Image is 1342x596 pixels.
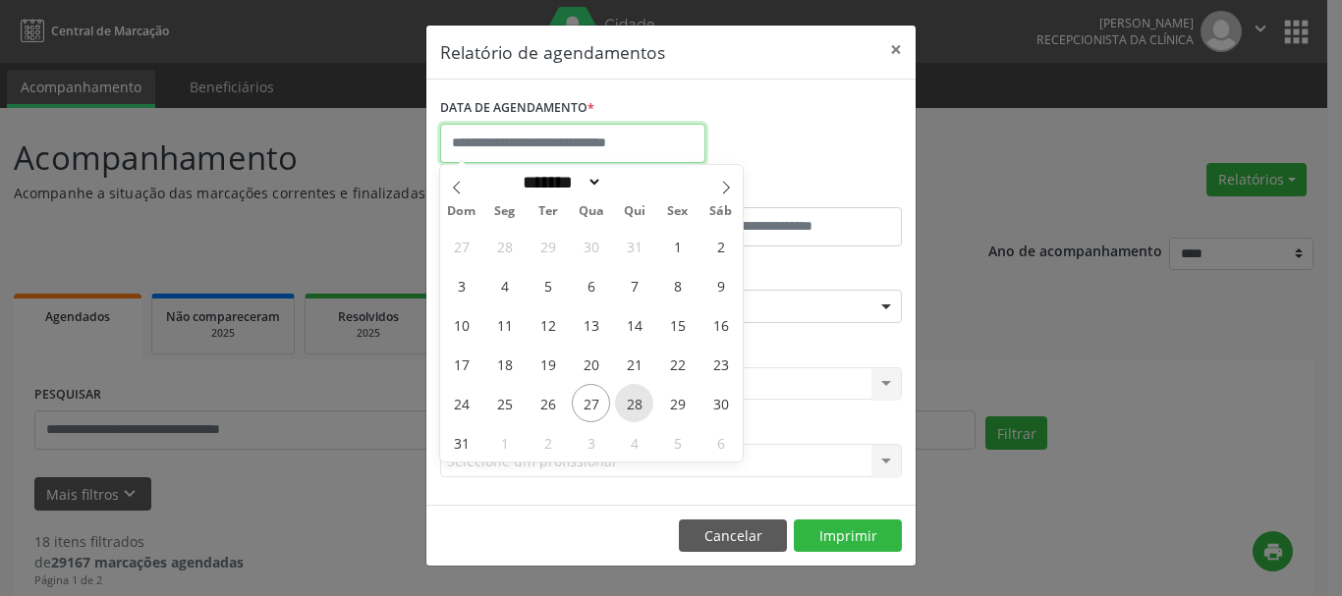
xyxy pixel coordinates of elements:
label: DATA DE AGENDAMENTO [440,93,594,124]
span: Setembro 5, 2025 [658,423,697,461]
span: Agosto 27, 2025 [572,384,610,422]
span: Setembro 4, 2025 [615,423,653,461]
span: Agosto 23, 2025 [701,345,740,383]
span: Agosto 3, 2025 [442,266,480,304]
label: ATÉ [676,177,902,207]
span: Qua [570,205,613,218]
span: Agosto 22, 2025 [658,345,697,383]
span: Agosto 14, 2025 [615,305,653,344]
span: Sex [656,205,699,218]
span: Agosto 31, 2025 [442,423,480,461]
span: Julho 27, 2025 [442,227,480,265]
span: Agosto 7, 2025 [615,266,653,304]
button: Imprimir [794,519,902,553]
span: Agosto 16, 2025 [701,305,740,344]
span: Julho 28, 2025 [485,227,524,265]
span: Agosto 28, 2025 [615,384,653,422]
input: Year [602,172,667,192]
span: Agosto 19, 2025 [529,345,567,383]
span: Setembro 3, 2025 [572,423,610,461]
span: Ter [527,205,570,218]
h5: Relatório de agendamentos [440,39,665,65]
span: Agosto 11, 2025 [485,305,524,344]
span: Agosto 6, 2025 [572,266,610,304]
span: Agosto 24, 2025 [442,384,480,422]
span: Agosto 15, 2025 [658,305,697,344]
span: Setembro 6, 2025 [701,423,740,461]
span: Agosto 5, 2025 [529,266,567,304]
span: Setembro 2, 2025 [529,423,567,461]
span: Agosto 25, 2025 [485,384,524,422]
span: Agosto 1, 2025 [658,227,697,265]
span: Agosto 12, 2025 [529,305,567,344]
span: Setembro 1, 2025 [485,423,524,461]
span: Julho 31, 2025 [615,227,653,265]
span: Agosto 10, 2025 [442,305,480,344]
span: Agosto 29, 2025 [658,384,697,422]
span: Agosto 8, 2025 [658,266,697,304]
span: Sáb [699,205,743,218]
span: Dom [440,205,483,218]
span: Qui [613,205,656,218]
span: Agosto 13, 2025 [572,305,610,344]
span: Agosto 21, 2025 [615,345,653,383]
span: Agosto 26, 2025 [529,384,567,422]
button: Cancelar [679,519,787,553]
span: Seg [483,205,527,218]
span: Julho 29, 2025 [529,227,567,265]
span: Julho 30, 2025 [572,227,610,265]
span: Agosto 9, 2025 [701,266,740,304]
span: Agosto 30, 2025 [701,384,740,422]
span: Agosto 2, 2025 [701,227,740,265]
span: Agosto 4, 2025 [485,266,524,304]
span: Agosto 17, 2025 [442,345,480,383]
select: Month [516,172,602,192]
span: Agosto 20, 2025 [572,345,610,383]
span: Agosto 18, 2025 [485,345,524,383]
button: Close [876,26,916,74]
